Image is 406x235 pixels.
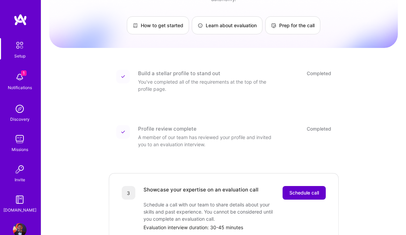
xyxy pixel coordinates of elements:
[3,206,36,214] div: [DOMAIN_NAME]
[121,130,125,134] img: Completed
[198,23,203,28] img: Learn about evaluation
[138,134,274,148] div: A member of our team has reviewed your profile and invited you to an evaluation interview.
[307,125,331,132] div: Completed
[13,102,27,116] img: discovery
[13,163,27,176] img: Invite
[271,23,276,28] img: Prep for the call
[13,70,27,84] img: bell
[143,201,280,222] div: Schedule a call with our team to share details about your skills and past experience. You cannot ...
[143,224,326,231] div: Evaluation interview duration: 30-45 minutes
[13,132,27,146] img: teamwork
[14,14,27,26] img: logo
[21,70,27,76] span: 1
[15,176,25,183] div: Invite
[14,52,26,60] div: Setup
[143,186,258,200] div: Showcase your expertise on an evaluation call
[138,70,220,77] div: Build a stellar profile to stand out
[138,125,197,132] div: Profile review complete
[138,78,274,93] div: You've completed all of the requirements at the top of the profile page.
[307,70,331,77] div: Completed
[10,116,30,123] div: Discovery
[289,189,319,196] span: Schedule call
[192,16,263,34] a: Learn about evaluation
[13,38,27,52] img: setup
[122,186,135,200] div: 3
[12,146,28,153] div: Missions
[133,23,138,28] img: How to get started
[8,84,32,91] div: Notifications
[121,74,125,79] img: Completed
[127,16,189,34] a: How to get started
[13,193,27,206] img: guide book
[283,186,326,200] button: Schedule call
[265,16,320,34] a: Prep for the call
